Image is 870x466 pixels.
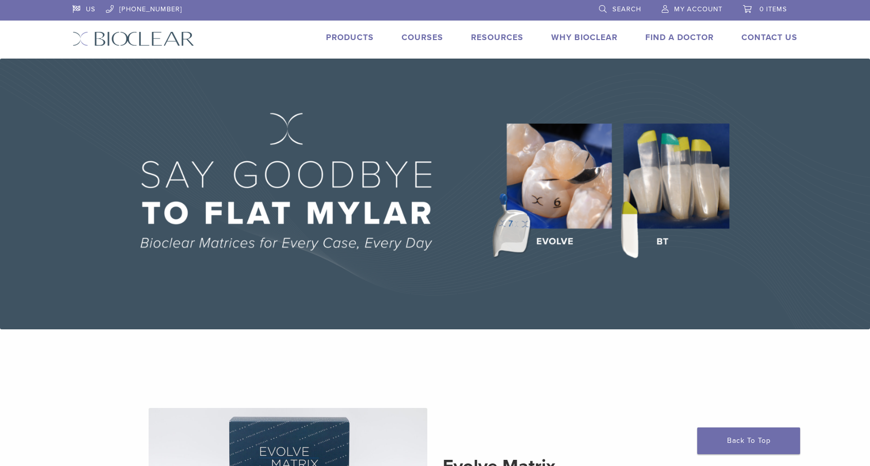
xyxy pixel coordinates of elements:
[72,31,194,46] img: Bioclear
[741,32,797,43] a: Contact Us
[326,32,374,43] a: Products
[471,32,523,43] a: Resources
[551,32,618,43] a: Why Bioclear
[697,427,800,454] a: Back To Top
[674,5,722,13] span: My Account
[612,5,641,13] span: Search
[759,5,787,13] span: 0 items
[402,32,443,43] a: Courses
[645,32,714,43] a: Find A Doctor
